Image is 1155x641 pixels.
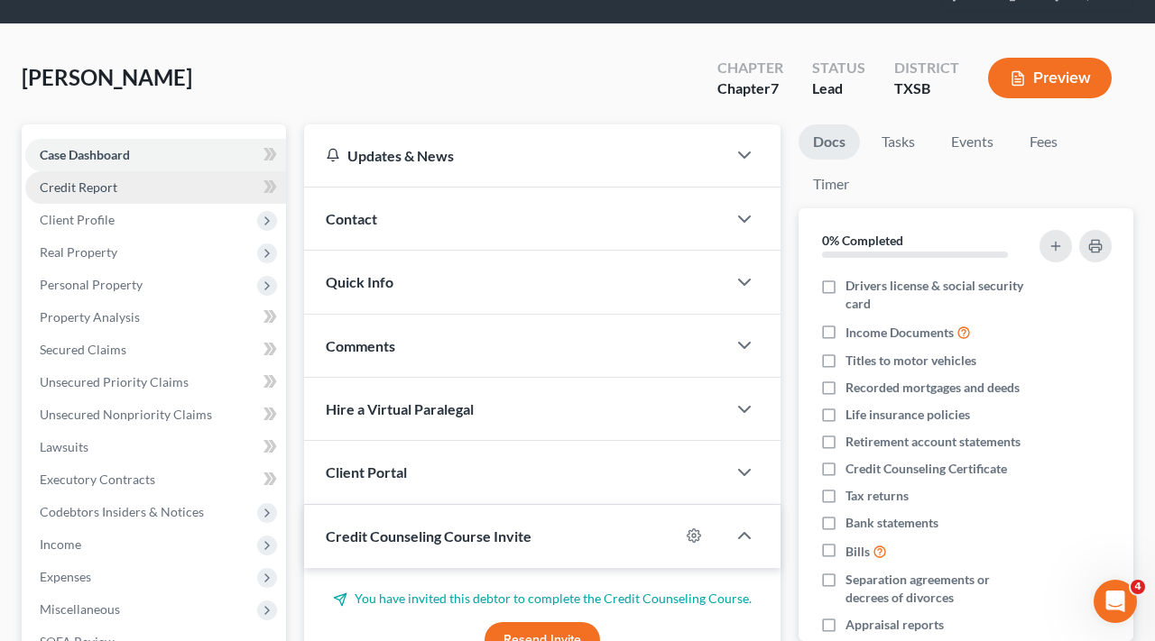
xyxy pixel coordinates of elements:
a: Unsecured Priority Claims [25,366,286,398]
span: Life insurance policies [845,406,970,424]
a: Credit Report [25,171,286,204]
span: Income Documents [845,324,954,342]
button: Preview [988,58,1112,98]
a: Executory Contracts [25,463,286,496]
div: TXSB [894,78,959,99]
span: Credit Counseling Certificate [845,460,1007,478]
span: Property Analysis [40,309,140,325]
p: You have invited this debtor to complete the Credit Counseling Course. [326,590,759,608]
span: Credit Report [40,179,117,195]
span: Real Property [40,244,117,260]
a: Unsecured Nonpriority Claims [25,398,286,431]
a: Timer [799,167,864,202]
div: Chapter [717,78,783,99]
div: Lead [812,78,865,99]
div: Updates & News [326,146,705,165]
span: Recorded mortgages and deeds [845,379,1020,397]
a: Secured Claims [25,334,286,366]
span: Credit Counseling Course Invite [326,527,531,545]
span: Hire a Virtual Paralegal [326,400,474,417]
span: Contact [326,210,377,227]
span: Retirement account statements [845,433,1021,451]
div: Status [812,58,865,78]
span: Income [40,536,81,552]
div: District [894,58,959,78]
span: Lawsuits [40,439,88,454]
span: Bills [845,543,870,561]
span: Client Profile [40,212,115,227]
span: Case Dashboard [40,147,130,162]
a: Case Dashboard [25,139,286,171]
span: Tax returns [845,487,909,505]
span: Expenses [40,569,91,584]
span: Miscellaneous [40,601,120,617]
span: 7 [771,79,779,96]
iframe: Intercom live chat [1094,580,1137,623]
a: Lawsuits [25,431,286,463]
span: Titles to motor vehicles [845,352,976,370]
span: Comments [326,337,395,354]
span: Appraisal reports [845,616,944,634]
span: Separation agreements or decrees of divorces [845,571,1034,607]
span: Quick Info [326,273,393,290]
a: Fees [1015,124,1073,160]
span: [PERSON_NAME] [22,64,192,90]
span: Unsecured Nonpriority Claims [40,407,212,422]
div: Chapter [717,58,783,78]
span: 4 [1131,580,1145,594]
span: Unsecured Priority Claims [40,374,189,389]
a: Docs [799,124,860,160]
span: Drivers license & social security card [845,277,1034,313]
span: Executory Contracts [40,472,155,487]
a: Tasks [867,124,929,160]
strong: 0% Completed [822,233,903,248]
a: Events [937,124,1008,160]
a: Property Analysis [25,301,286,334]
span: Codebtors Insiders & Notices [40,504,204,519]
span: Personal Property [40,277,143,292]
span: Client Portal [326,463,407,481]
span: Secured Claims [40,342,126,357]
span: Bank statements [845,514,938,532]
